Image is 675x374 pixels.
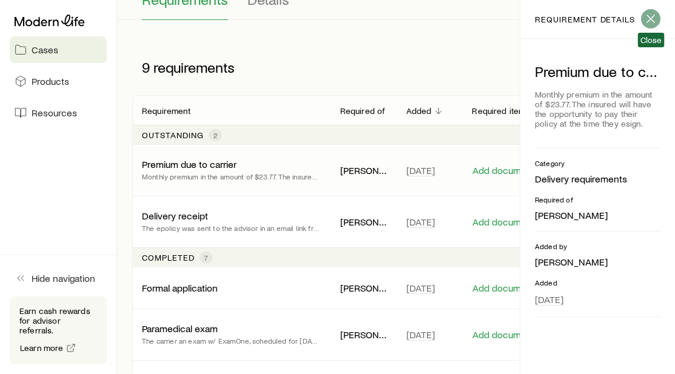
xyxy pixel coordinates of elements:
span: Cases [32,44,58,56]
p: [PERSON_NAME] [340,164,387,176]
p: [PERSON_NAME] [535,256,660,268]
span: 7 [204,253,208,262]
span: requirements [153,59,235,76]
button: Add document [472,282,536,294]
p: Paramedical exam [142,322,218,335]
span: [DATE] [406,282,435,294]
a: Cases [10,36,107,63]
span: [DATE] [535,293,563,306]
p: Requirement [142,106,190,116]
p: Added [406,106,432,116]
span: Resources [32,107,77,119]
span: Learn more [20,344,64,352]
p: Added by [535,241,660,251]
button: Add document [472,165,536,176]
p: Required item [472,106,525,116]
span: 2 [213,130,217,140]
span: Close [640,35,662,45]
span: [DATE] [406,164,435,176]
span: Products [32,75,69,87]
button: Add document [472,216,536,228]
span: [DATE] [406,216,435,228]
a: Products [10,68,107,95]
p: [PERSON_NAME] [340,216,387,228]
p: Added [535,278,660,287]
a: Resources [10,99,107,126]
p: Monthly premium in the amount of $23.77. The insured will have the opportunity to pay their polic... [142,170,321,182]
p: Completed [142,253,195,262]
p: [PERSON_NAME] [340,282,387,294]
p: Premium due to carrier [535,63,660,80]
p: requirement details [535,15,635,24]
button: Hide navigation [10,265,107,292]
div: Earn cash rewards for advisor referrals.Learn more [10,296,107,364]
p: Earn cash rewards for advisor referrals. [19,306,97,335]
p: Delivery requirements [535,173,660,185]
p: The epolicy was sent to the advisor in an email link from ipipeline/docfast to review and release... [142,222,321,234]
p: Premium due to carrier [142,158,237,170]
p: Category [535,158,660,168]
span: Hide navigation [32,272,95,284]
span: 9 [142,59,150,76]
p: Formal application [142,282,218,294]
p: Outstanding [142,130,204,140]
div: Monthly premium in the amount of $23.77. The insured will have the opportunity to pay their polic... [535,85,660,133]
p: Required of [340,106,386,116]
p: [PERSON_NAME] [535,209,660,221]
p: Delivery receipt [142,210,208,222]
button: Add document [472,329,536,341]
p: [PERSON_NAME] [340,329,387,341]
span: [DATE] [406,329,435,341]
p: Required of [535,195,660,204]
p: The carrier an exam w/ ExamOne, scheduled for [DATE]. [DATE]: The exam was completed as scheduled... [142,335,321,347]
